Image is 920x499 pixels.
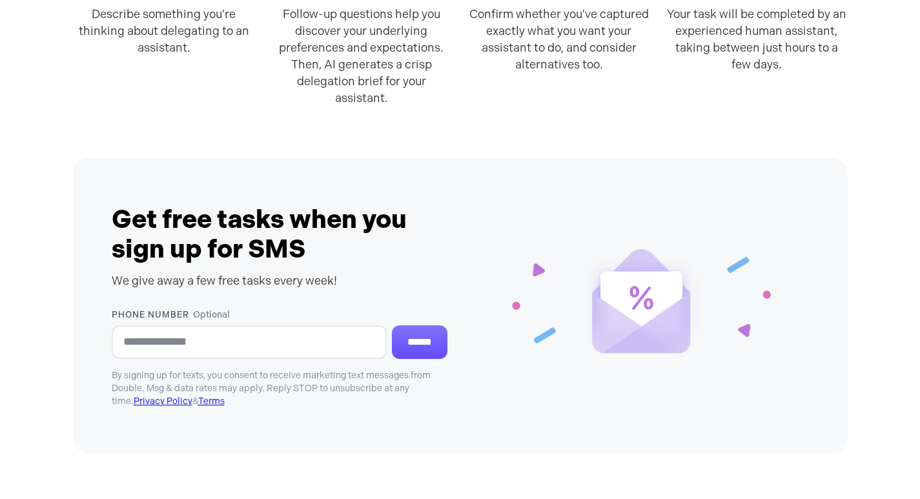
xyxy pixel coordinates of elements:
a: Terms [198,396,225,407]
p: By signing up for texts, you consent to receive marketing text messages from Double. Msg & data r... [112,363,447,408]
label: phone number [112,309,189,321]
p: Describe something you're thinking about delegating to an assistant. [73,6,255,56]
p: Confirm whether you've captured exactly what you want your assistant to do, and consider alternat... [468,6,650,73]
a: Privacy Policy [134,396,192,407]
strong: Get free tasks when you sign up for SMS [112,203,407,264]
p: Your task will be completed by an experienced human assistant, taking between just hours to a few... [666,6,848,73]
form: phone-form [112,204,447,408]
label: Optional [193,309,230,321]
p: We give away a few free tasks every week! [112,267,447,305]
p: Follow-up questions help you discover your underlying preferences and expectations. Then, AI gene... [271,6,453,107]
